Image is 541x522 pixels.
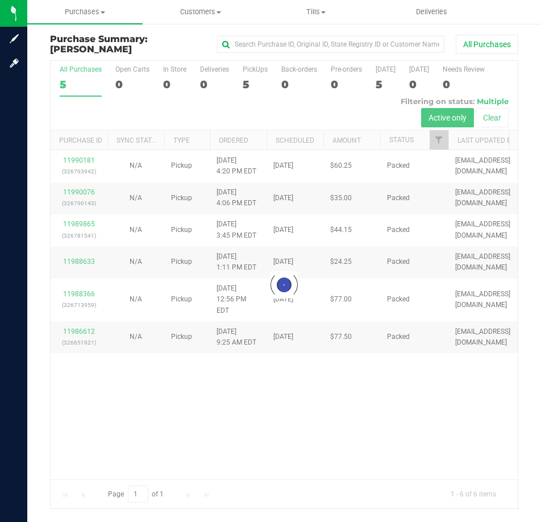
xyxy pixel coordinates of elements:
inline-svg: Log in [9,57,20,69]
button: All Purchases [456,35,518,54]
span: Purchases [27,7,143,17]
span: [PERSON_NAME] [50,44,132,55]
span: Tills [259,7,373,17]
span: Customers [143,7,257,17]
input: Search Purchase ID, Original ID, State Registry ID or Customer Name... [217,36,444,53]
inline-svg: Sign up [9,33,20,44]
span: Deliveries [401,7,463,17]
h3: Purchase Summary: [50,34,206,54]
